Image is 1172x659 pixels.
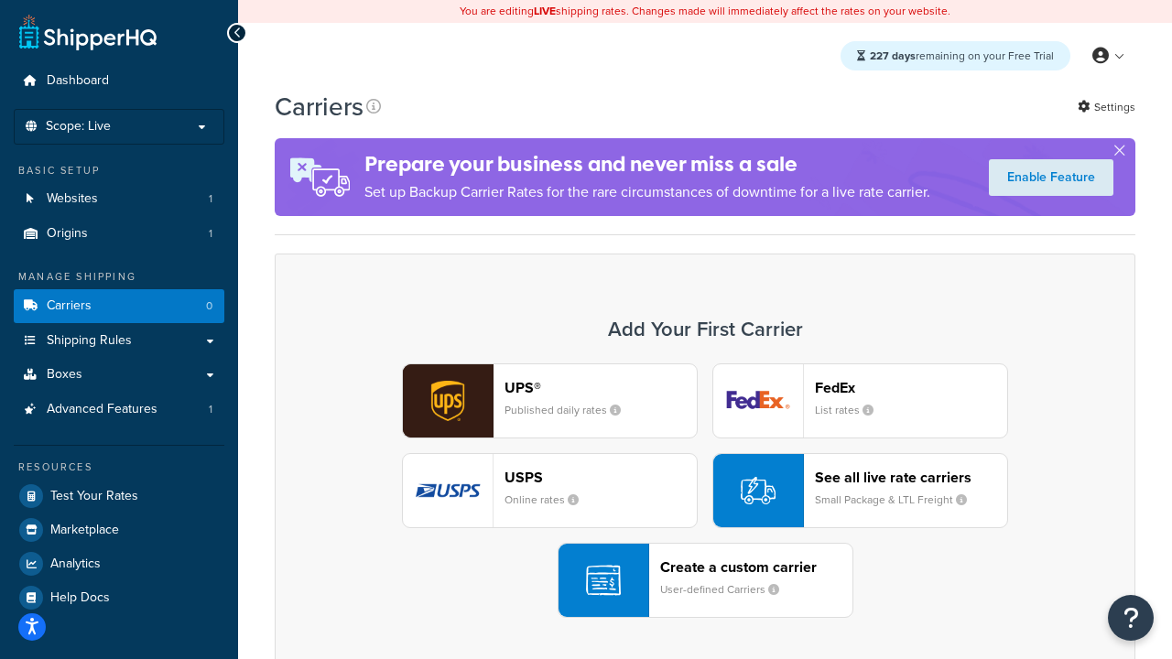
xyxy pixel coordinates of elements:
[14,393,224,427] a: Advanced Features 1
[713,364,803,438] img: fedEx logo
[50,590,110,606] span: Help Docs
[46,119,111,135] span: Scope: Live
[505,469,697,486] header: USPS
[815,402,888,418] small: List rates
[275,138,364,216] img: ad-rules-rateshop-fe6ec290ccb7230408bd80ed9643f0289d75e0ffd9eb532fc0e269fcd187b520.png
[14,182,224,216] a: Websites 1
[14,217,224,251] a: Origins 1
[660,581,794,598] small: User-defined Carriers
[50,523,119,538] span: Marketplace
[209,402,212,417] span: 1
[47,402,157,417] span: Advanced Features
[1108,595,1154,641] button: Open Resource Center
[660,558,852,576] header: Create a custom carrier
[14,163,224,178] div: Basic Setup
[505,402,635,418] small: Published daily rates
[741,473,776,508] img: icon-carrier-liverate-becf4550.svg
[209,191,212,207] span: 1
[712,363,1008,438] button: fedEx logoFedExList rates
[1078,94,1135,120] a: Settings
[14,64,224,98] a: Dashboard
[402,363,698,438] button: ups logoUPS®Published daily rates
[815,492,982,508] small: Small Package & LTL Freight
[14,513,224,546] a: Marketplace
[14,459,224,475] div: Resources
[50,489,138,504] span: Test Your Rates
[14,480,224,513] a: Test Your Rates
[815,379,1007,396] header: FedEx
[14,547,224,580] a: Analytics
[402,453,698,528] button: usps logoUSPSOnline rates
[19,14,157,50] a: ShipperHQ Home
[505,379,697,396] header: UPS®
[403,454,493,527] img: usps logo
[47,298,92,314] span: Carriers
[294,319,1116,340] h3: Add Your First Carrier
[505,492,593,508] small: Online rates
[14,393,224,427] li: Advanced Features
[558,543,853,618] button: Create a custom carrierUser-defined Carriers
[403,364,493,438] img: ups logo
[47,333,132,349] span: Shipping Rules
[841,41,1070,70] div: remaining on your Free Trial
[275,89,364,124] h1: Carriers
[209,226,212,242] span: 1
[815,469,1007,486] header: See all live rate carriers
[364,179,930,205] p: Set up Backup Carrier Rates for the rare circumstances of downtime for a live rate carrier.
[14,289,224,323] li: Carriers
[534,3,556,19] b: LIVE
[14,358,224,392] a: Boxes
[989,159,1113,196] a: Enable Feature
[14,324,224,358] a: Shipping Rules
[47,73,109,89] span: Dashboard
[364,149,930,179] h4: Prepare your business and never miss a sale
[586,563,621,598] img: icon-carrier-custom-c93b8a24.svg
[14,269,224,285] div: Manage Shipping
[50,556,101,572] span: Analytics
[47,367,82,383] span: Boxes
[47,226,88,242] span: Origins
[14,217,224,251] li: Origins
[206,298,212,314] span: 0
[14,289,224,323] a: Carriers 0
[870,48,916,64] strong: 227 days
[14,182,224,216] li: Websites
[47,191,98,207] span: Websites
[14,581,224,614] a: Help Docs
[712,453,1008,528] button: See all live rate carriersSmall Package & LTL Freight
